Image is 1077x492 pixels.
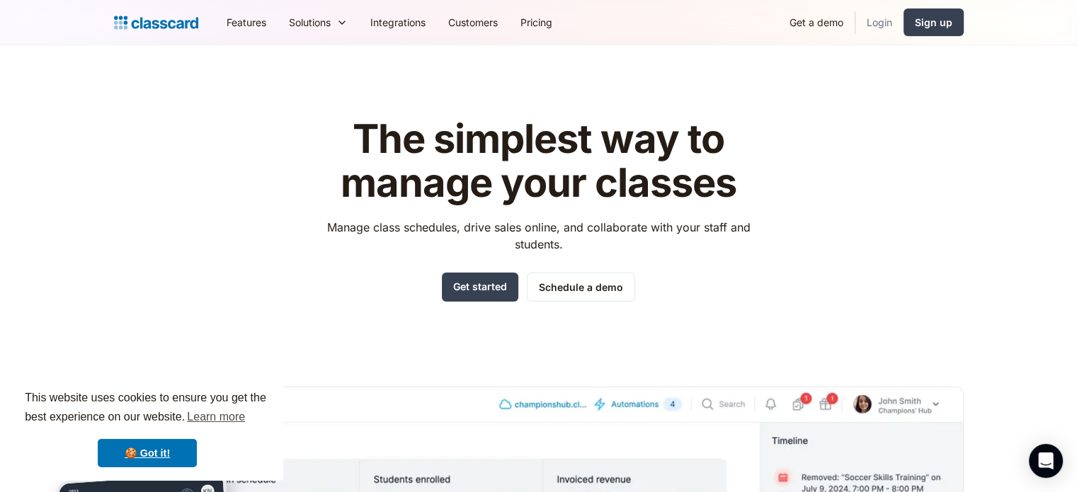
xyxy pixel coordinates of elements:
[527,273,635,302] a: Schedule a demo
[904,8,964,36] a: Sign up
[509,6,564,38] a: Pricing
[442,273,518,302] a: Get started
[25,389,270,428] span: This website uses cookies to ensure you get the best experience on our website.
[11,376,283,481] div: cookieconsent
[915,15,952,30] div: Sign up
[1029,444,1063,478] div: Open Intercom Messenger
[778,6,855,38] a: Get a demo
[215,6,278,38] a: Features
[314,219,763,253] p: Manage class schedules, drive sales online, and collaborate with your staff and students.
[98,439,197,467] a: dismiss cookie message
[855,6,904,38] a: Login
[359,6,437,38] a: Integrations
[289,15,331,30] div: Solutions
[114,13,198,33] a: home
[437,6,509,38] a: Customers
[278,6,359,38] div: Solutions
[314,118,763,205] h1: The simplest way to manage your classes
[185,406,247,428] a: learn more about cookies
